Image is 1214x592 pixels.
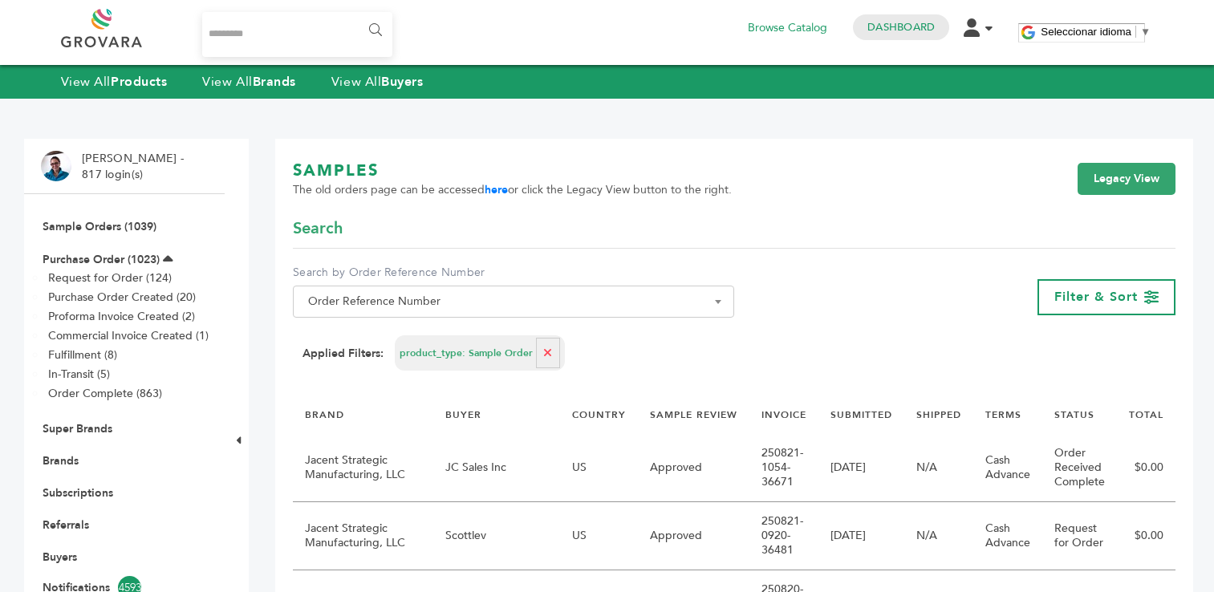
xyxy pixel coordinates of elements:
[1140,26,1151,38] span: ▼
[560,434,638,502] td: US
[445,408,481,421] a: BUYER
[48,347,117,363] a: Fulfillment (8)
[202,12,392,57] input: Search...
[48,386,162,401] a: Order Complete (863)
[293,434,433,502] td: Jacent Strategic Manufacturing, LLC
[1078,163,1175,195] a: Legacy View
[302,290,725,313] span: Order Reference Number
[1054,408,1094,421] a: STATUS
[305,408,344,421] a: BRAND
[48,328,209,343] a: Commercial Invoice Created (1)
[202,73,296,91] a: View AllBrands
[48,367,110,382] a: In-Transit (5)
[293,160,732,182] h1: SAMPLES
[433,502,560,570] td: Scottlev
[1042,434,1117,502] td: Order Received Complete
[638,434,749,502] td: Approved
[638,502,749,570] td: Approved
[293,217,343,240] span: Search
[749,502,818,570] td: 250821-0920-36481
[1041,26,1131,38] span: Seleccionar idioma
[830,408,892,421] a: SUBMITTED
[485,182,508,197] a: here
[61,73,168,91] a: View AllProducts
[916,408,961,421] a: SHIPPED
[381,73,423,91] strong: Buyers
[1042,502,1117,570] td: Request for Order
[973,502,1042,570] td: Cash Advance
[293,182,732,198] span: The old orders page can be accessed or click the Legacy View button to the right.
[43,453,79,468] a: Brands
[560,502,638,570] td: US
[111,73,167,91] strong: Products
[572,408,626,421] a: COUNTRY
[1117,434,1175,502] td: $0.00
[82,151,188,182] li: [PERSON_NAME] - 817 login(s)
[1054,288,1138,306] span: Filter & Sort
[48,309,195,324] a: Proforma Invoice Created (2)
[43,517,89,533] a: Referrals
[43,485,113,501] a: Subscriptions
[43,421,112,436] a: Super Brands
[1041,26,1151,38] a: Seleccionar idioma​
[818,434,904,502] td: [DATE]
[43,252,160,267] a: Purchase Order (1023)
[48,270,172,286] a: Request for Order (124)
[293,286,734,318] span: Order Reference Number
[749,434,818,502] td: 250821-1054-36671
[904,434,973,502] td: N/A
[1129,408,1163,421] a: TOTAL
[331,73,424,91] a: View AllBuyers
[818,502,904,570] td: [DATE]
[293,502,433,570] td: Jacent Strategic Manufacturing, LLC
[904,502,973,570] td: N/A
[985,408,1021,421] a: TERMS
[433,434,560,502] td: JC Sales Inc
[43,219,156,234] a: Sample Orders (1039)
[253,73,296,91] strong: Brands
[43,549,77,565] a: Buyers
[973,434,1042,502] td: Cash Advance
[293,265,734,281] label: Search by Order Reference Number
[650,408,737,421] a: SAMPLE REVIEW
[48,290,196,305] a: Purchase Order Created (20)
[748,19,827,37] a: Browse Catalog
[867,20,935,34] a: Dashboard
[400,347,533,360] span: product_type: Sample Order
[1117,502,1175,570] td: $0.00
[761,408,806,421] a: INVOICE
[302,346,384,362] strong: Applied Filters:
